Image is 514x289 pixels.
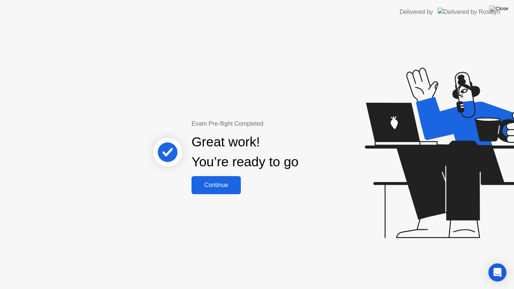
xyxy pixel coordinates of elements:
[490,6,508,12] img: Close
[192,176,241,194] button: Continue
[192,132,298,172] div: Great work! You’re ready to go
[488,263,506,281] div: Open Intercom Messenger
[400,8,433,17] div: Delivered by
[192,119,347,128] div: Exam Pre-flight Completed
[438,8,500,16] img: Delivered by Rosalyn
[194,182,239,189] div: Continue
